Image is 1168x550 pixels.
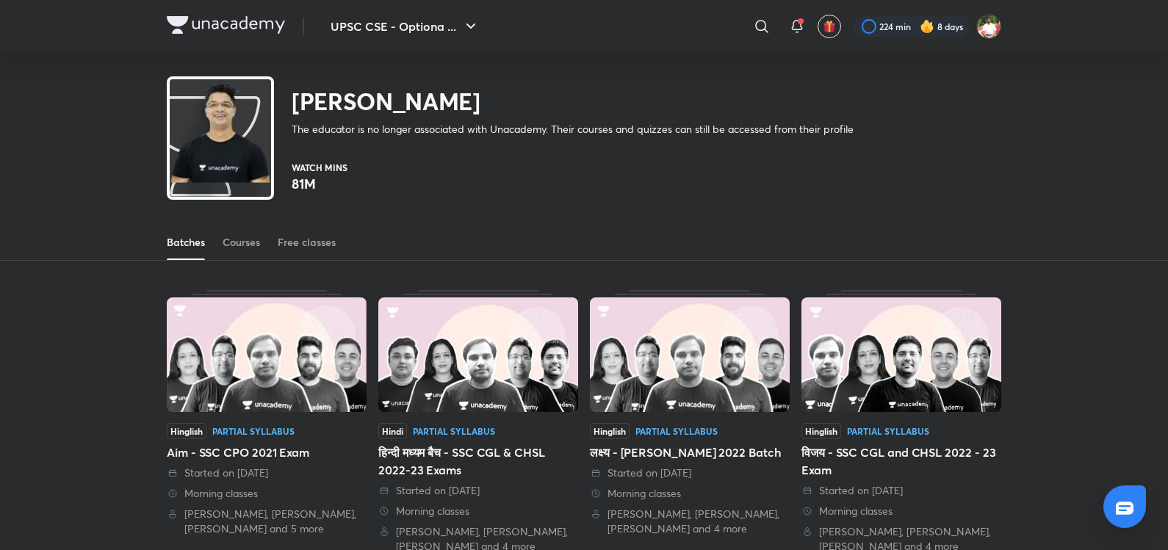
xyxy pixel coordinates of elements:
[167,486,367,501] div: Morning classes
[167,16,285,34] img: Company Logo
[801,483,1001,498] div: Started on 1 Jun 2022
[847,427,929,435] div: Partial Syllabus
[212,427,295,435] div: Partial Syllabus
[278,235,336,250] div: Free classes
[378,483,578,498] div: Started on 1 Jun 2022
[167,16,285,37] a: Company Logo
[976,14,1001,39] img: Shashank Soni
[378,423,407,439] span: Hindi
[167,225,205,260] a: Batches
[167,297,367,412] img: Thumbnail
[823,20,836,33] img: avatar
[167,444,367,461] div: Aim - SSC CPO 2021 Exam
[223,235,260,250] div: Courses
[167,466,367,480] div: Started on 1 Jun 2022
[292,122,854,137] p: The educator is no longer associated with Unacademy. Their courses and quizzes can still be acces...
[590,423,630,439] span: Hinglish
[635,427,718,435] div: Partial Syllabus
[590,507,790,536] div: Ankit Rao, Robin Sharma, Aman Srivastava and 4 more
[590,444,790,461] div: लक्ष्य - [PERSON_NAME] 2022 Batch
[801,297,1001,412] img: Thumbnail
[378,297,578,412] img: Thumbnail
[413,427,495,435] div: Partial Syllabus
[223,225,260,260] a: Courses
[590,466,790,480] div: Started on 1 Jun 2022
[818,15,841,38] button: avatar
[801,504,1001,518] div: Morning classes
[167,423,206,439] span: Hinglish
[292,87,854,116] h2: [PERSON_NAME]
[167,235,205,250] div: Batches
[292,163,347,172] p: Watch mins
[590,297,790,412] img: Thumbnail
[920,19,934,34] img: streak
[590,486,790,501] div: Morning classes
[378,504,578,518] div: Morning classes
[278,225,336,260] a: Free classes
[378,444,578,479] div: हिन्दी मध्यम बैच - SSC CGL & CHSL 2022-23 Exams
[801,444,1001,479] div: विजय - SSC CGL and CHSL 2022 - 23 Exam
[322,12,489,41] button: UPSC CSE - Optiona ...
[292,175,347,192] p: 81M
[167,507,367,536] div: Ankit Rao, Robin Sharma, Aman Srivastava and 5 more
[801,423,841,439] span: Hinglish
